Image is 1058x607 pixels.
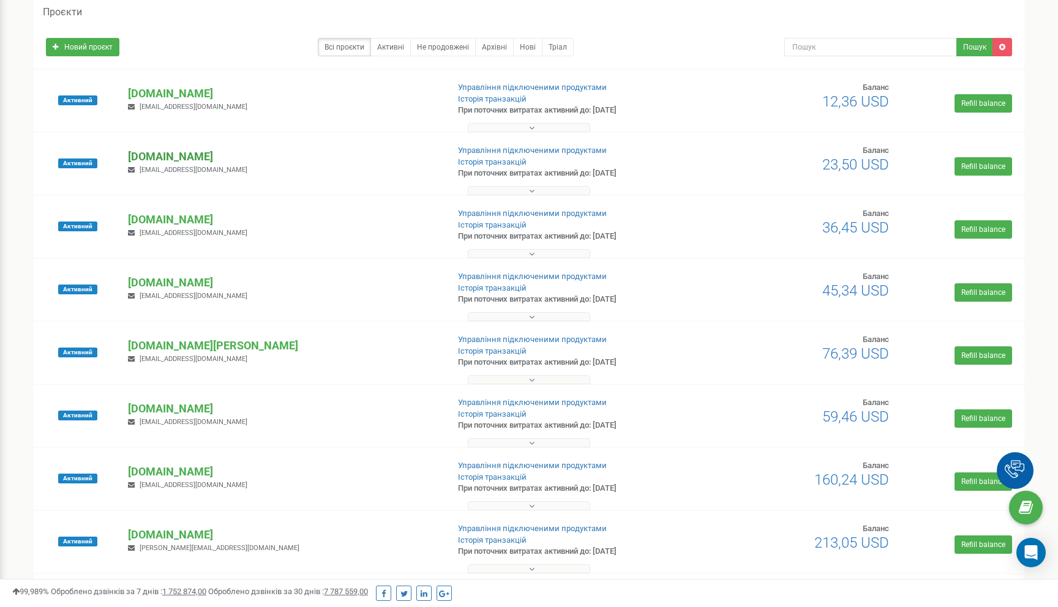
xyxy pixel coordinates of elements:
[140,166,247,174] span: [EMAIL_ADDRESS][DOMAIN_NAME]
[458,357,686,368] p: При поточних витратах активний до: [DATE]
[140,481,247,489] span: [EMAIL_ADDRESS][DOMAIN_NAME]
[58,285,97,294] span: Активний
[458,83,607,92] a: Управління підключеними продуктами
[513,38,542,56] a: Нові
[58,348,97,357] span: Активний
[863,335,889,344] span: Баланс
[458,220,527,229] a: Історія транзакцій
[458,157,527,166] a: Історія транзакцій
[458,168,686,179] p: При поточних витратах активний до: [DATE]
[955,472,1012,491] a: Refill balance
[43,7,82,18] h5: Проєкти
[128,338,438,354] p: [DOMAIN_NAME][PERSON_NAME]
[140,418,247,426] span: [EMAIL_ADDRESS][DOMAIN_NAME]
[956,38,993,56] button: Пошук
[955,220,1012,239] a: Refill balance
[128,527,438,543] p: [DOMAIN_NAME]
[128,149,438,165] p: [DOMAIN_NAME]
[458,524,607,533] a: Управління підключеними продуктами
[58,537,97,546] span: Активний
[863,272,889,281] span: Баланс
[458,461,607,470] a: Управління підключеними продуктами
[863,524,889,533] span: Баланс
[822,219,889,236] span: 36,45 USD
[458,409,527,419] a: Історія транзакцій
[58,474,97,483] span: Активний
[58,158,97,168] span: Активний
[863,398,889,407] span: Баланс
[822,345,889,362] span: 76,39 USD
[46,38,119,56] a: Новий проєкт
[814,534,889,551] span: 213,05 USD
[955,535,1012,554] a: Refill balance
[458,335,607,344] a: Управління підключеними продуктами
[128,86,438,102] p: [DOMAIN_NAME]
[458,283,527,292] a: Історія транзакцій
[458,105,686,116] p: При поточних витратах активний до: [DATE]
[140,544,299,552] span: [PERSON_NAME][EMAIL_ADDRESS][DOMAIN_NAME]
[51,587,206,596] span: Оброблено дзвінків за 7 днів :
[863,461,889,470] span: Баланс
[955,157,1012,176] a: Refill balance
[458,94,527,103] a: Історія транзакцій
[370,38,411,56] a: Активні
[863,209,889,218] span: Баланс
[128,464,438,480] p: [DOMAIN_NAME]
[458,146,607,155] a: Управління підключеними продуктами
[955,409,1012,428] a: Refill balance
[140,229,247,237] span: [EMAIL_ADDRESS][DOMAIN_NAME]
[814,471,889,488] span: 160,24 USD
[458,472,527,482] a: Історія транзакцій
[475,38,514,56] a: Архівні
[863,83,889,92] span: Баланс
[458,209,607,218] a: Управління підключеними продуктами
[458,535,527,545] a: Історія транзакцій
[58,95,97,105] span: Активний
[12,587,49,596] span: 99,989%
[955,94,1012,113] a: Refill balance
[458,483,686,494] p: При поточних витратах активний до: [DATE]
[863,146,889,155] span: Баланс
[955,283,1012,302] a: Refill balance
[822,282,889,299] span: 45,34 USD
[140,292,247,300] span: [EMAIL_ADDRESS][DOMAIN_NAME]
[128,401,438,417] p: [DOMAIN_NAME]
[458,294,686,305] p: При поточних витратах активний до: [DATE]
[542,38,574,56] a: Тріал
[140,355,247,363] span: [EMAIL_ADDRESS][DOMAIN_NAME]
[458,231,686,242] p: При поточних витратах активний до: [DATE]
[58,222,97,231] span: Активний
[458,420,686,431] p: При поточних витратах активний до: [DATE]
[955,346,1012,365] a: Refill balance
[1016,538,1046,567] div: Open Intercom Messenger
[162,587,206,596] u: 1 752 874,00
[208,587,368,596] span: Оброблено дзвінків за 30 днів :
[324,587,368,596] u: 7 787 559,00
[318,38,371,56] a: Всі проєкти
[458,546,686,557] p: При поточних витратах активний до: [DATE]
[822,156,889,173] span: 23,50 USD
[58,411,97,420] span: Активний
[784,38,957,56] input: Пошук
[822,408,889,425] span: 59,46 USD
[458,272,607,281] a: Управління підключеними продуктами
[140,103,247,111] span: [EMAIL_ADDRESS][DOMAIN_NAME]
[128,275,438,291] p: [DOMAIN_NAME]
[128,212,438,228] p: [DOMAIN_NAME]
[458,346,527,356] a: Історія транзакцій
[458,398,607,407] a: Управління підключеними продуктами
[410,38,476,56] a: Не продовжені
[822,93,889,110] span: 12,36 USD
